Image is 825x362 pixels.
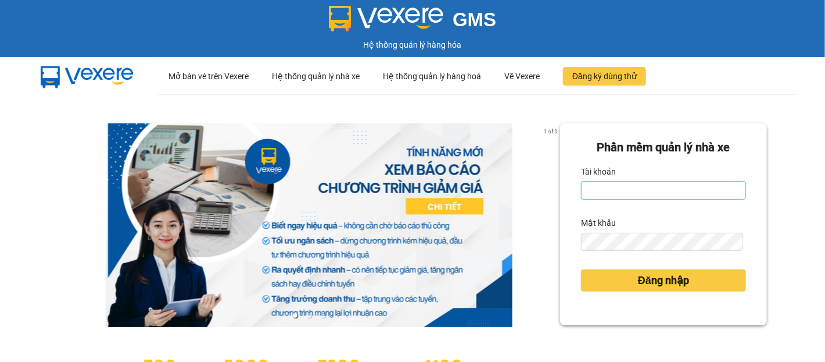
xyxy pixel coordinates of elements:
[168,58,249,95] div: Mở bán vé trên Vexere
[581,139,746,157] div: Phần mềm quản lý nhà xe
[544,123,560,327] button: next slide / item
[572,70,637,83] span: Đăng ký dùng thử
[329,6,444,31] img: logo 2
[29,57,145,95] img: mbUUG5Q.png
[638,272,689,289] span: Đăng nhập
[58,123,74,327] button: previous slide / item
[581,162,616,181] label: Tài khoản
[272,58,360,95] div: Hệ thống quản lý nhà xe
[321,313,325,318] li: slide item 3
[581,269,746,292] button: Đăng nhập
[581,214,616,232] label: Mật khẩu
[504,58,540,95] div: Về Vexere
[453,9,496,30] span: GMS
[3,38,822,51] div: Hệ thống quản lý hàng hóa
[563,67,646,86] button: Đăng ký dùng thử
[540,123,560,139] p: 1 of 3
[581,181,746,200] input: Tài khoản
[581,233,743,251] input: Mật khẩu
[293,313,297,318] li: slide item 1
[383,58,481,95] div: Hệ thống quản lý hàng hoá
[329,17,497,27] a: GMS
[307,313,311,318] li: slide item 2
